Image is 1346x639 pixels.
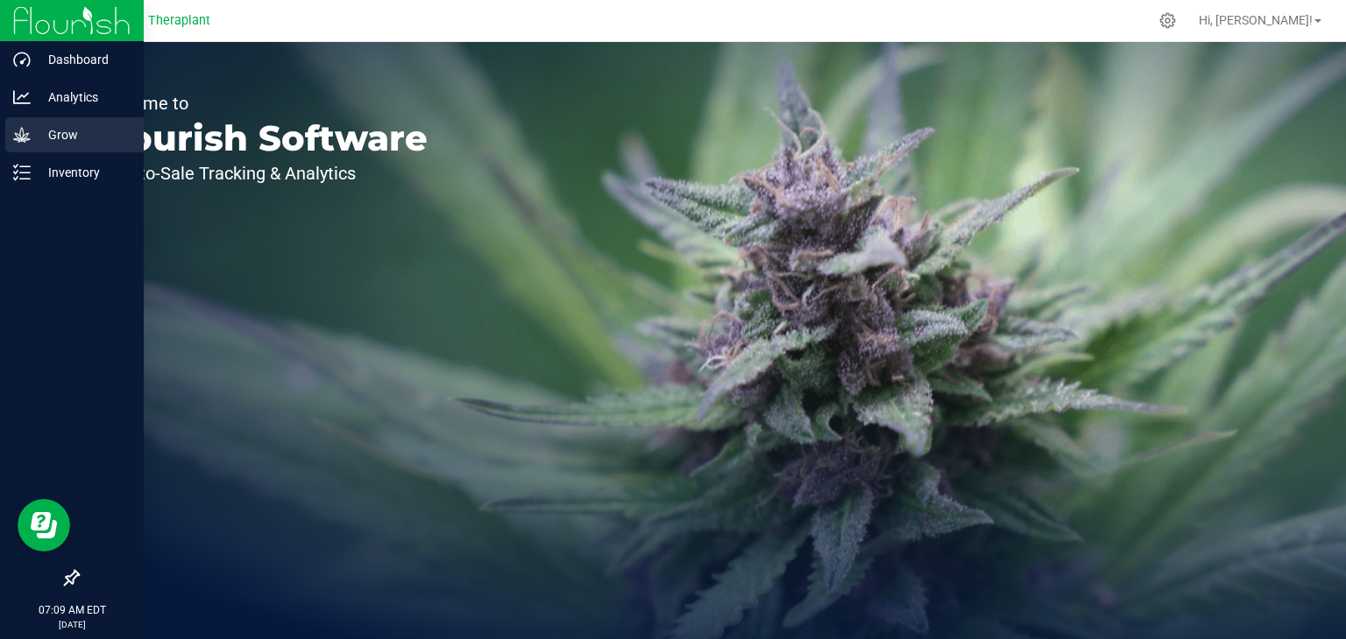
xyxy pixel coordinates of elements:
[95,95,428,112] p: Welcome to
[8,618,136,631] p: [DATE]
[13,126,31,144] inline-svg: Grow
[1157,12,1179,29] div: Manage settings
[18,499,70,551] iframe: Resource center
[95,121,428,156] p: Flourish Software
[95,165,428,182] p: Seed-to-Sale Tracking & Analytics
[13,164,31,181] inline-svg: Inventory
[13,51,31,68] inline-svg: Dashboard
[13,88,31,106] inline-svg: Analytics
[31,87,136,108] p: Analytics
[31,162,136,183] p: Inventory
[31,124,136,145] p: Grow
[1199,13,1313,27] span: Hi, [PERSON_NAME]!
[31,49,136,70] p: Dashboard
[8,602,136,618] p: 07:09 AM EDT
[148,13,210,28] span: Theraplant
